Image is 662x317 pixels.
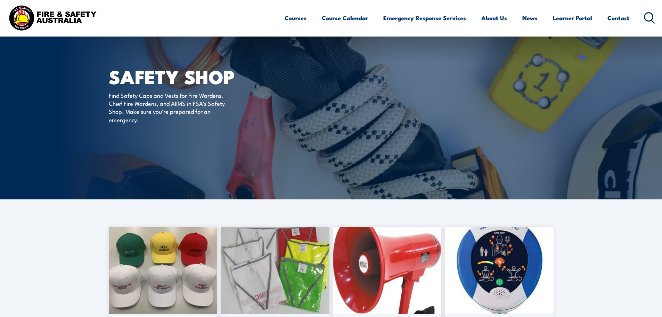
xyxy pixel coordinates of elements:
a: Emergency Response Services [383,9,466,27]
a: Course Calendar [322,9,368,27]
h1: SAFETY SHOP [109,68,280,85]
img: megaphone-1.jpg [333,227,442,314]
p: Find Safety Caps and Vests for Fire Wardens, Chief Fire Wardens, and AIIMS in FSA’s Safety Shop. ... [109,91,236,124]
a: News [522,9,538,27]
img: 500.jpg [445,227,554,314]
img: caps-scaled-1.jpg [109,227,218,314]
a: Contact [607,9,629,27]
a: About Us [481,9,507,27]
a: Courses [285,9,307,27]
a: Learner Portal [553,9,592,27]
img: 20230220_093531-scaled-1.jpg [221,227,329,314]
